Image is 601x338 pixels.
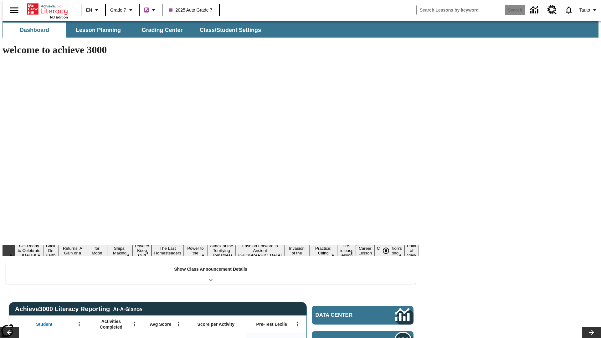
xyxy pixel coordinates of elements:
a: Home [27,3,68,15]
button: Slide 12 Mixed Practice: Citing Evidence [309,240,337,261]
div: At-A-Glance [113,305,142,312]
a: Notifications [561,2,577,18]
button: Profile/Settings [577,4,601,16]
button: Slide 9 Attack of the Terrifying Tomatoes [207,243,236,259]
button: Slide 4 Time for Moon Rules? [87,240,107,261]
span: Pre-Test Lexile [256,321,287,327]
span: Tauto [579,7,590,13]
button: Slide 13 Pre-release lesson [337,243,356,259]
span: Data Center [316,312,374,318]
span: Avg Score [150,321,171,327]
button: Slide 1 Get Ready to Celebrate Juneteenth! [15,243,43,259]
button: Open Menu [174,320,183,329]
span: 2025 Auto Grade 7 [169,7,213,13]
span: Activities Completed [90,319,132,330]
button: Slide 16 Point of View [404,243,419,259]
button: Open Menu [74,320,84,329]
button: Slide 2 Back On Earth [43,243,58,259]
button: Grade: Grade 7, Select a grade [108,4,137,16]
span: B [145,6,148,14]
button: Open Menu [130,320,139,329]
div: Home [27,2,68,19]
div: Show Class Announcement Details [6,262,416,284]
button: Slide 6 Private! Keep Out! [132,243,152,259]
button: Lesson Planning [67,23,130,38]
span: Grade 7 [110,7,126,13]
span: EN [86,7,92,13]
p: Show Class Announcement Details [174,266,247,273]
button: Slide 7 The Last Homesteaders [152,245,184,256]
button: Grading Center [131,23,193,38]
button: Open Menu [293,320,302,329]
button: Open side menu [5,1,23,19]
a: Data Center [312,306,414,325]
div: SubNavbar [3,23,267,38]
a: Data Center [527,2,544,19]
a: Resource Center, Will open in new tab [544,2,561,18]
span: Student [36,321,52,327]
h1: welcome to achieve 3000 [3,44,419,56]
button: Language: EN, Select a language [83,4,103,16]
button: Slide 14 Career Lesson [356,245,374,256]
span: Score per Activity [198,321,235,327]
button: Boost Class color is purple. Change class color [141,4,160,16]
div: SubNavbar [3,21,598,38]
button: Class/Student Settings [195,23,266,38]
input: search field [417,5,503,15]
button: Pause [380,245,392,256]
button: Slide 8 Solar Power to the People [184,240,207,261]
button: Slide 5 Cruise Ships: Making Waves [107,240,132,261]
button: Slide 10 Fashion Forward in Ancient Rome [236,243,284,259]
span: Achieve3000 Literacy Reporting [15,305,142,313]
span: NJ Edition [50,15,68,19]
button: Dashboard [3,23,66,38]
div: Pause [380,245,398,256]
button: Slide 11 The Invasion of the Free CD [284,240,309,261]
button: Slide 3 Free Returns: A Gain or a Drain? [58,240,87,261]
button: Lesson carousel, Next [582,327,601,338]
button: Slide 15 The Constitution's Balancing Act [374,240,404,261]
